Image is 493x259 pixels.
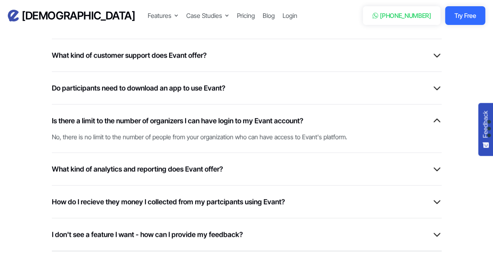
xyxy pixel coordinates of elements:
[147,11,171,20] div: Features
[52,50,207,60] h6: What kind of customer support does Evant offer?
[282,11,297,20] a: Login
[52,164,223,174] h6: What kind of analytics and reporting does Evant offer?
[445,6,485,25] a: Try Free
[52,196,285,207] h6: How do I recieve they money I collected from my partcipants using Evant?
[363,6,440,25] a: [PHONE_NUMBER]
[52,115,303,126] h6: Is there a limit to the number of organizers I can have login to my Evant account?
[8,9,135,23] a: home
[262,11,274,20] a: Blog
[237,11,254,20] a: Pricing
[482,111,489,138] span: Feedback
[52,229,243,240] h6: I don't see a feature I want - how can I provide my feedback?
[22,9,135,23] h3: [DEMOGRAPHIC_DATA]
[52,126,434,141] div: No, there is no limit to the number of people from your organization who can have access to Evant...
[186,11,222,20] div: Case Studies
[52,83,225,93] h6: Do participants need to download an app to use Evant?
[186,11,229,20] div: Case Studies
[380,11,431,20] div: [PHONE_NUMBER]
[147,11,178,20] div: Features
[478,103,493,156] button: Feedback - Show survey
